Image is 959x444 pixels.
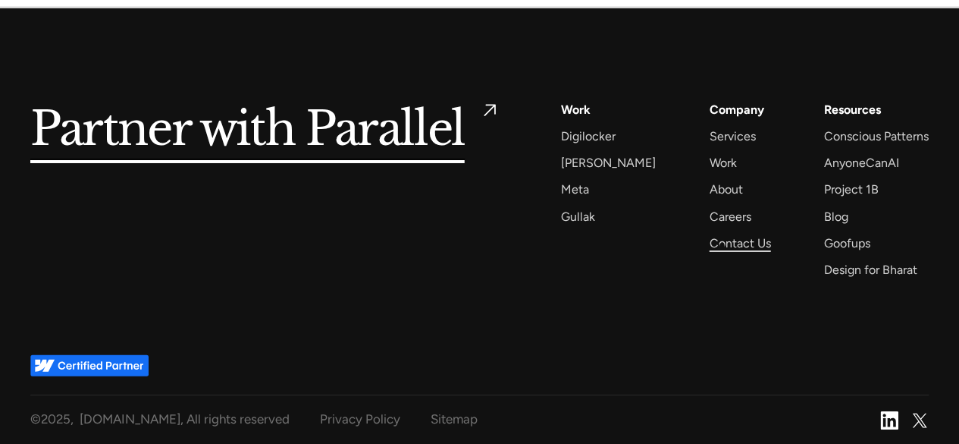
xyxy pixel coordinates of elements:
[320,408,400,431] a: Privacy Policy
[824,179,879,200] a: Project 1B
[709,179,742,200] a: About
[824,126,929,146] a: Conscious Patterns
[824,99,881,120] div: Resources
[30,99,465,161] h5: Partner with Parallel
[561,99,591,120] a: Work
[431,408,478,431] a: Sitemap
[709,233,770,253] a: Contact Us
[30,408,290,431] div: © , [DOMAIN_NAME], All rights reserved
[561,179,589,200] a: Meta
[561,206,595,227] a: Gullak
[824,206,848,227] a: Blog
[561,126,616,146] a: Digilocker
[824,260,917,280] a: Design for Bharat
[824,233,870,253] a: Goofups
[30,99,500,161] a: Partner with Parallel
[561,153,656,173] a: [PERSON_NAME]
[709,153,736,173] a: Work
[709,126,755,146] a: Services
[709,99,763,120] a: Company
[709,206,751,227] a: Careers
[41,411,71,427] span: 2025
[824,153,899,173] a: AnyoneCanAI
